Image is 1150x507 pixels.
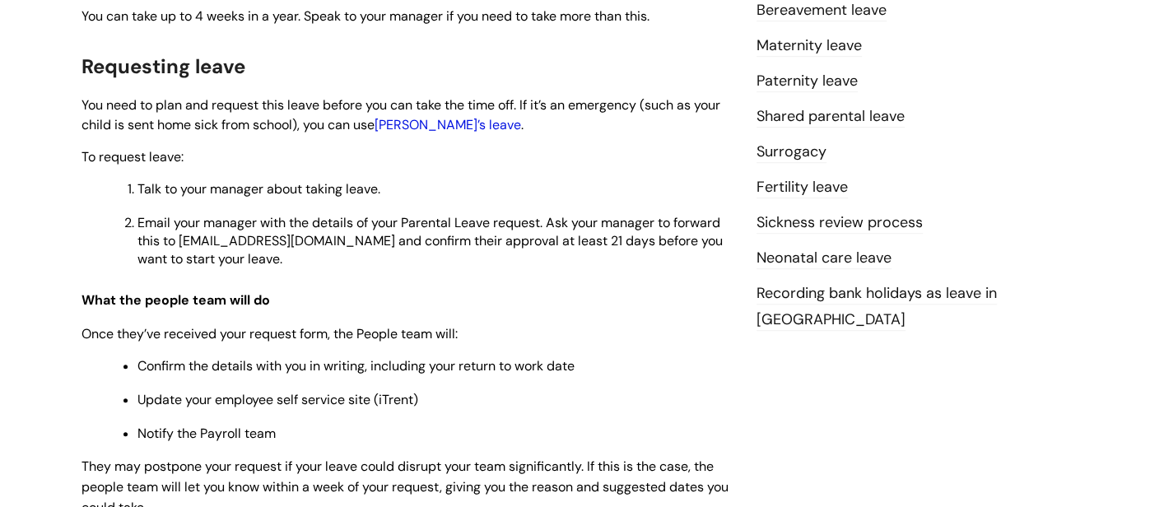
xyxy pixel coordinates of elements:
a: Recording bank holidays as leave in [GEOGRAPHIC_DATA] [757,283,997,331]
span: Once they’ve received your request form, the People team will: [81,325,458,342]
span: Email your manager with the details of your Parental Leave request. Ask your manager to forward t... [137,214,723,267]
span: Requesting leave [81,53,245,79]
span: You need to plan and request this leave before you can take the time off. If it’s an emergency (s... [81,96,720,134]
a: Surrogacy [757,142,826,163]
span: Talk to your manager about taking leave. [137,180,380,198]
span: Notify the Payroll team [137,425,276,442]
a: Sickness review process [757,212,923,234]
span: Update your employee self service site (iTrent) [137,391,418,408]
span: Confirm the details with you in writing, including your return to work date [137,357,575,374]
span: You can take up to 4 weeks in a year. Speak to your manager if you need to take more than this. [81,7,649,25]
a: Shared parental leave [757,106,905,128]
a: Maternity leave [757,35,862,57]
a: Paternity leave [757,71,858,92]
span: What the people team will do [81,291,270,309]
a: Fertility leave [757,177,848,198]
span: To request leave: [81,148,184,165]
a: [PERSON_NAME]’s leave [375,116,521,133]
a: Neonatal care leave [757,248,892,269]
